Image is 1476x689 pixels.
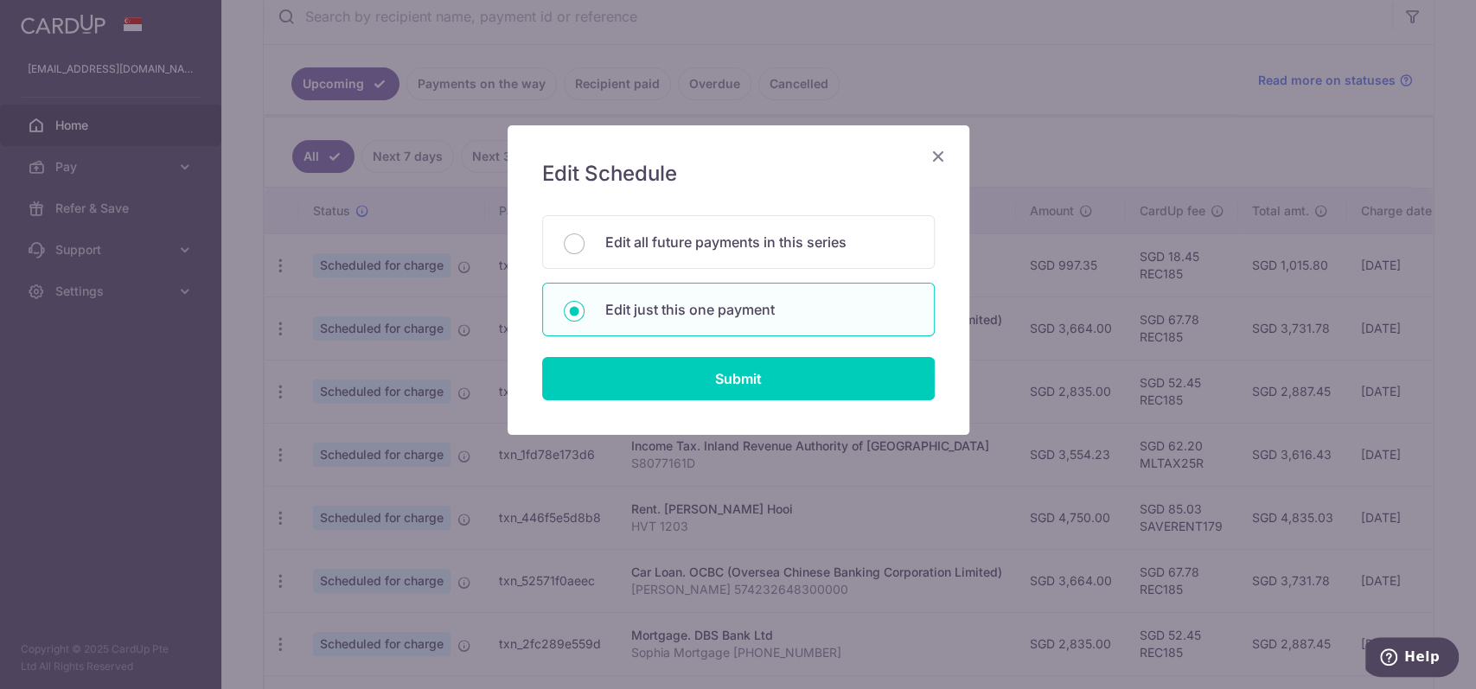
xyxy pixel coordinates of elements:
p: Edit all future payments in this series [605,232,913,252]
p: Edit just this one payment [605,299,913,320]
iframe: Opens a widget where you can find more information [1365,637,1459,680]
input: Submit [542,357,935,400]
button: Close [928,146,949,167]
h5: Edit Schedule [542,160,935,188]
